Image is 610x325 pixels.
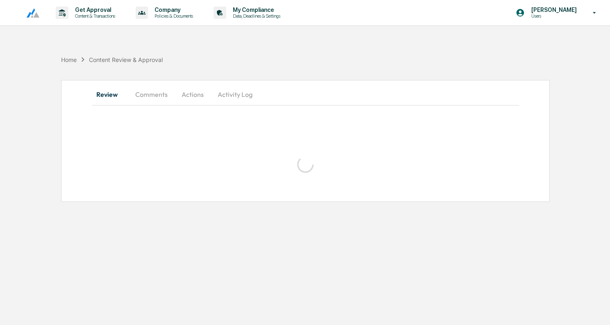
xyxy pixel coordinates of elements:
p: Policies & Documents [148,13,197,19]
button: Activity Log [211,85,259,104]
div: Content Review & Approval [89,56,163,63]
p: Data, Deadlines & Settings [226,13,285,19]
button: Review [92,85,129,104]
p: Get Approval [68,7,119,13]
button: Actions [174,85,211,104]
p: My Compliance [226,7,285,13]
p: Company [148,7,197,13]
p: [PERSON_NAME] [525,7,581,13]
p: Content & Transactions [68,13,119,19]
p: Users [525,13,581,19]
div: secondary tabs example [92,85,519,104]
div: Home [61,56,77,63]
button: Comments [129,85,174,104]
img: logo [20,8,39,18]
